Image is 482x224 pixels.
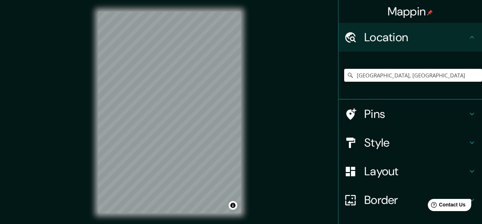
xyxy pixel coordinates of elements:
[98,11,241,213] canvas: Map
[364,30,468,44] h4: Location
[364,164,468,178] h4: Layout
[338,100,482,128] div: Pins
[338,186,482,214] div: Border
[364,107,468,121] h4: Pins
[427,10,433,15] img: pin-icon.png
[364,135,468,150] h4: Style
[344,69,482,82] input: Pick your city or area
[338,128,482,157] div: Style
[229,201,237,210] button: Toggle attribution
[364,193,468,207] h4: Border
[338,157,482,186] div: Layout
[338,23,482,52] div: Location
[418,196,474,216] iframe: Help widget launcher
[388,4,433,19] h4: Mappin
